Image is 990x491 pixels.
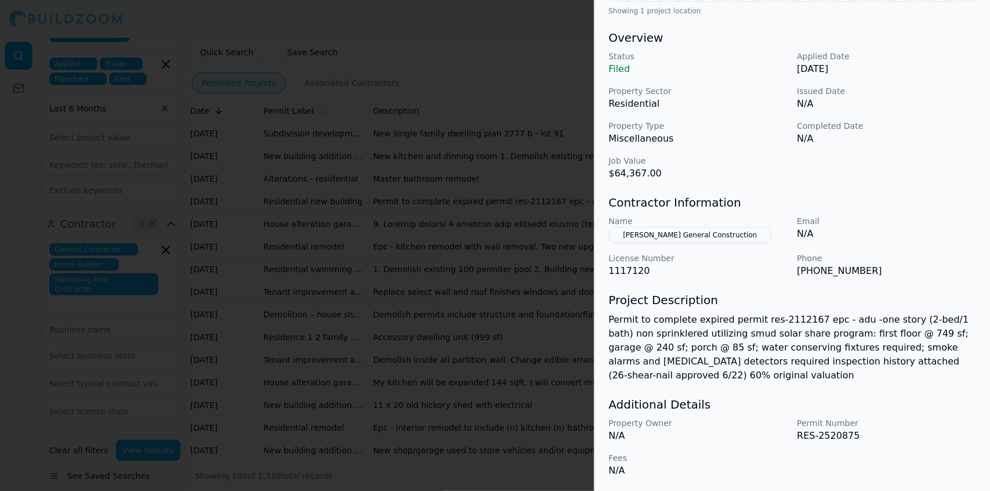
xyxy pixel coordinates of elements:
[608,396,976,413] h3: Additional Details
[797,97,976,111] p: N/A
[608,264,788,278] p: 1117120
[608,227,771,243] button: [PERSON_NAME] General Construction
[608,132,788,146] p: Miscellaneous
[608,215,788,227] p: Name
[608,167,788,180] p: $64,367.00
[797,429,976,443] p: RES-2520875
[608,292,976,308] h3: Project Description
[797,215,976,227] p: Email
[797,62,976,76] p: [DATE]
[608,85,788,97] p: Property Sector
[608,429,788,443] p: N/A
[608,252,788,264] p: License Number
[797,417,976,429] p: Permit Number
[608,97,788,111] p: Residential
[608,313,976,382] p: Permit to complete expired permit res-2112167 epc - adu -one story (2-bed/1 bath) non sprinklered...
[608,194,976,211] h3: Contractor Information
[797,252,976,264] p: Phone
[608,155,788,167] p: Job Value
[608,452,788,464] p: Fees
[797,264,976,278] p: [PHONE_NUMBER]
[608,464,788,478] p: N/A
[608,6,976,16] div: Showing 1 project location
[797,132,976,146] p: N/A
[797,85,976,97] p: Issued Date
[608,62,788,76] p: Filed
[608,120,788,132] p: Property Type
[608,50,788,62] p: Status
[797,120,976,132] p: Completed Date
[608,30,976,46] h3: Overview
[797,50,976,62] p: Applied Date
[797,227,976,241] p: N/A
[608,417,788,429] p: Property Owner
